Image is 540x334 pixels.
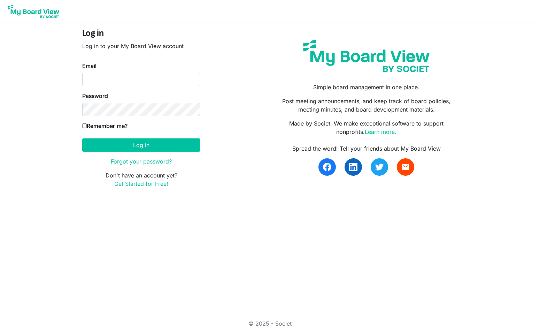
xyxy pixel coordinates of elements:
[275,119,458,136] p: Made by Societ. We make exceptional software to support nonprofits.
[82,123,87,128] input: Remember me?
[82,171,200,188] p: Don't have an account yet?
[397,158,414,176] a: email
[349,163,357,171] img: linkedin.svg
[82,62,97,70] label: Email
[275,97,458,114] p: Post meeting announcements, and keep track of board policies, meeting minutes, and board developm...
[114,180,168,187] a: Get Started for Free!
[111,158,172,165] a: Forgot your password?
[6,3,61,20] img: My Board View Logo
[375,163,384,171] img: twitter.svg
[298,35,435,77] img: my-board-view-societ.svg
[248,320,292,327] a: © 2025 - Societ
[82,29,200,39] h4: Log in
[401,163,410,171] span: email
[82,42,200,50] p: Log in to your My Board View account
[82,138,200,152] button: Log in
[365,128,396,135] a: Learn more.
[82,122,128,130] label: Remember me?
[82,92,108,100] label: Password
[275,144,458,153] div: Spread the word! Tell your friends about My Board View
[323,163,331,171] img: facebook.svg
[275,83,458,91] p: Simple board management in one place.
